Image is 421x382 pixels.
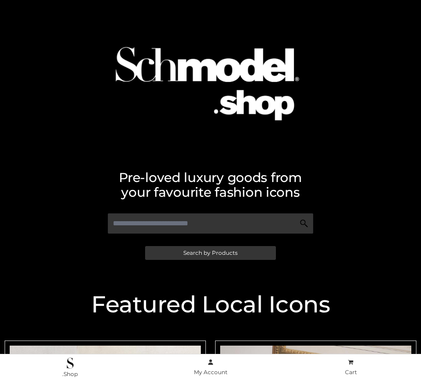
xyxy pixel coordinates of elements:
[62,370,78,377] span: .Shop
[5,170,416,200] h2: Pre-loved luxury goods from your favourite fashion icons
[194,369,228,376] span: My Account
[345,369,357,376] span: Cart
[281,357,421,378] a: Cart
[67,358,74,369] img: .Shop
[183,250,238,256] span: Search by Products
[140,357,281,378] a: My Account
[145,246,276,260] a: Search by Products
[299,219,309,228] img: Search Icon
